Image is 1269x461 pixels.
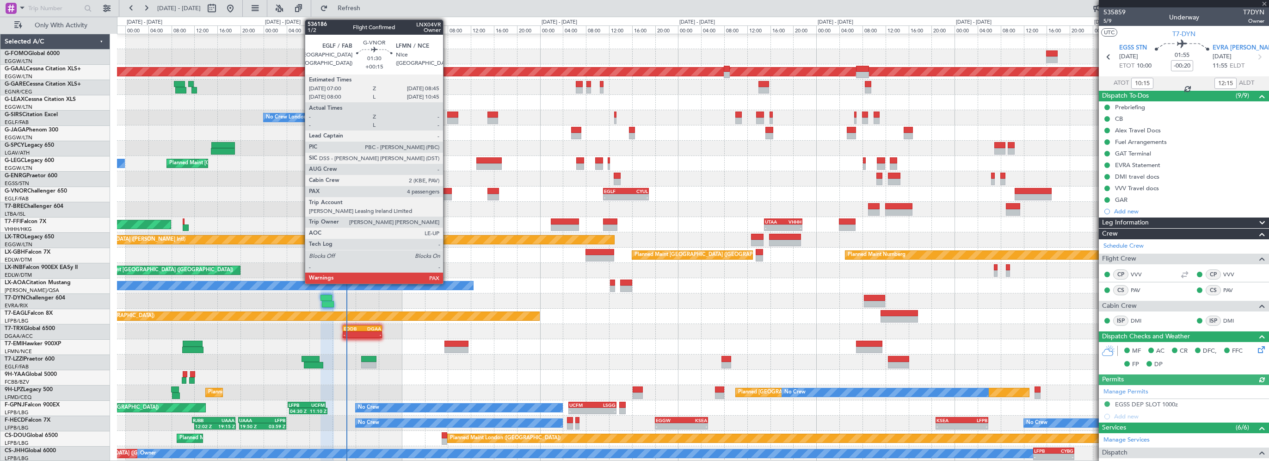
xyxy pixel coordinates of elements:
[655,25,678,34] div: 20:00
[5,81,81,87] a: G-GARECessna Citation XLS+
[5,173,57,179] a: G-ENRGPraetor 600
[1103,17,1126,25] span: 5/9
[5,97,76,102] a: G-LEAXCessna Citation XLS
[5,256,32,263] a: EDLW/DTM
[1094,19,1130,26] div: [DATE] - [DATE]
[5,318,29,324] a: LFPB/LBG
[5,433,58,438] a: CS-DOUGlobal 6500
[127,19,162,26] div: [DATE] - [DATE]
[1102,423,1126,433] span: Services
[1236,91,1249,100] span: (9/9)
[148,25,172,34] div: 04:00
[604,188,626,194] div: EGLF
[1001,25,1024,34] div: 08:00
[626,188,648,194] div: CYUL
[1102,301,1137,311] span: Cabin Crew
[1070,25,1093,34] div: 20:00
[1223,270,1244,279] a: VVV
[316,1,371,16] button: Refresh
[1054,448,1073,454] div: CYBG
[172,25,195,34] div: 08:00
[356,25,379,34] div: 16:00
[5,448,25,454] span: CS-JHH
[955,25,978,34] div: 00:00
[265,19,301,26] div: [DATE] - [DATE]
[290,408,308,414] div: 04:30 Z
[592,408,616,414] div: -
[5,112,58,118] a: G-SIRSCitation Excel
[208,386,354,399] div: Planned Maint [GEOGRAPHIC_DATA] ([GEOGRAPHIC_DATA])
[5,173,26,179] span: G-ENRG
[1047,25,1070,34] div: 16:00
[1169,12,1199,22] div: Underway
[1114,79,1129,88] span: ATOT
[263,424,285,429] div: 03:59 Z
[1137,62,1152,71] span: 10:00
[592,402,616,408] div: LSGG
[5,387,53,392] a: 9H-LPZLegacy 500
[563,25,586,34] div: 04:00
[1213,52,1232,62] span: [DATE]
[362,326,381,331] div: DGAA
[5,326,55,331] a: T7-TRXGlobal 6500
[1213,62,1227,71] span: 11:55
[1114,207,1264,215] div: Add new
[360,51,393,56] div: KTEB
[936,417,962,423] div: KSEA
[5,150,30,156] a: LGAV/ATH
[5,287,59,294] a: [PERSON_NAME]/QSA
[1102,448,1127,458] span: Dispatch
[5,402,25,408] span: F-GPNJ
[327,57,360,62] div: 11:03 Z
[1102,331,1190,342] span: Dispatch Checks and Weather
[5,372,25,377] span: 9H-YAA
[5,402,60,408] a: F-GPNJFalcon 900EX
[5,88,32,95] a: EGNR/CEG
[5,341,61,347] a: T7-EMIHawker 900XP
[308,408,327,414] div: 11:10 Z
[1115,115,1123,123] div: CB
[1239,79,1254,88] span: ALDT
[818,19,853,26] div: [DATE] - [DATE]
[656,424,682,429] div: -
[1026,416,1047,430] div: No Crew
[330,5,369,12] span: Refresh
[5,195,29,202] a: EGLF/FAB
[765,219,783,224] div: UTAA
[1154,360,1163,369] span: DP
[5,249,25,255] span: LX-GBH
[361,57,394,62] div: -
[309,25,333,34] div: 08:00
[1115,103,1145,111] div: Prebriefing
[179,431,325,445] div: Planned Maint [GEOGRAPHIC_DATA] ([GEOGRAPHIC_DATA])
[1102,254,1136,264] span: Flight Crew
[848,248,906,262] div: Planned Maint Nurnberg
[125,25,148,34] div: 00:00
[1115,161,1160,169] div: EVRA Statement
[5,165,32,172] a: EGGW/LTN
[1206,316,1221,326] div: ISP
[1034,454,1053,460] div: -
[5,424,29,431] a: LFPB/LBG
[1034,448,1053,454] div: LFPB
[471,25,494,34] div: 12:00
[239,417,262,423] div: UAAA
[1103,242,1144,251] a: Schedule Crew
[5,81,26,87] span: G-GARE
[5,219,46,224] a: T7-FFIFalcon 7X
[678,25,701,34] div: 00:00
[1206,269,1221,280] div: CP
[87,263,233,277] div: Planned Maint [GEOGRAPHIC_DATA] ([GEOGRAPHIC_DATA])
[5,433,26,438] span: CS-DOU
[5,448,56,454] a: CS-JHHGlobal 6000
[540,25,563,34] div: 00:00
[344,326,362,331] div: EDDB
[307,402,325,408] div: UCFM
[5,280,26,286] span: LX-AOA
[909,25,932,34] div: 16:00
[5,204,24,209] span: T7-BRE
[681,417,707,423] div: KSEA
[1206,285,1221,295] div: CS
[5,348,32,355] a: LFMN/NCE
[1131,286,1152,294] a: PAV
